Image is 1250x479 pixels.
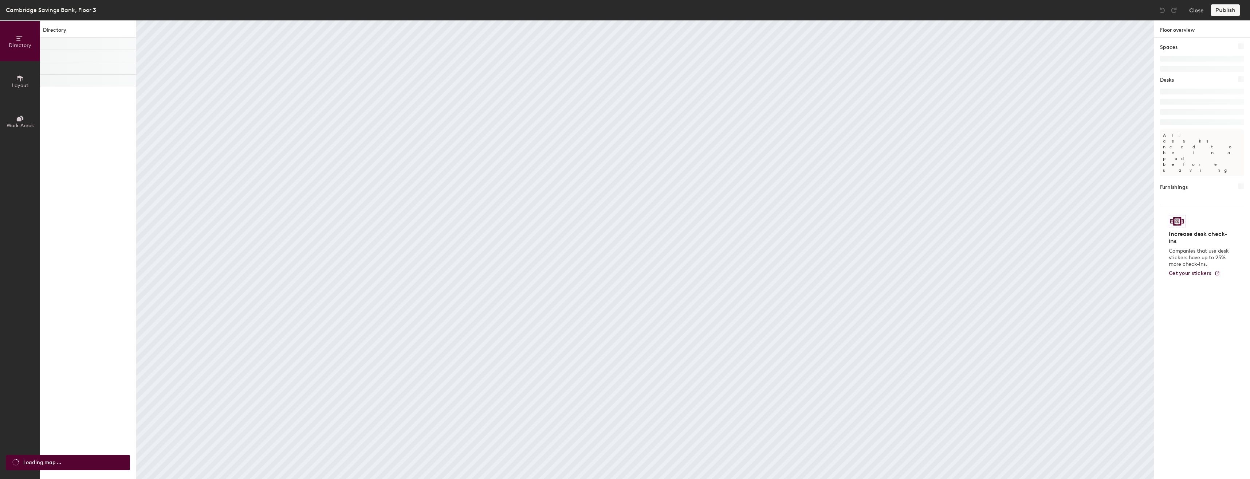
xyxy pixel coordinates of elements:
[23,459,61,467] span: Loading map ...
[7,122,34,129] span: Work Areas
[1169,270,1211,276] span: Get your stickers
[1169,215,1186,227] img: Sticker logo
[1169,230,1231,245] h4: Increase desk check-ins
[1170,7,1178,14] img: Redo
[1154,20,1250,38] h1: Floor overview
[1160,129,1244,176] p: All desks need to be in a pod before saving
[1159,7,1166,14] img: Undo
[1160,76,1174,84] h1: Desks
[136,20,1154,479] canvas: Map
[9,42,31,48] span: Directory
[1169,270,1220,277] a: Get your stickers
[40,26,136,38] h1: Directory
[1189,4,1204,16] button: Close
[12,82,28,89] span: Layout
[1160,43,1178,51] h1: Spaces
[1160,183,1188,191] h1: Furnishings
[6,5,96,15] div: Cambridge Savings Bank, Floor 3
[1169,248,1231,268] p: Companies that use desk stickers have up to 25% more check-ins.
